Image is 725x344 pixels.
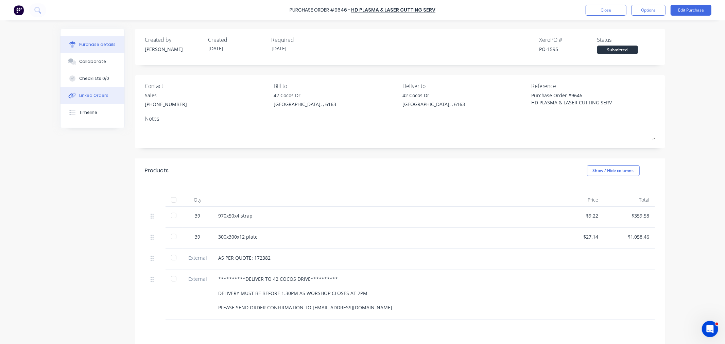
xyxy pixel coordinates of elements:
div: 39 [188,233,208,240]
div: Notes [145,115,655,123]
div: $27.14 [558,233,599,240]
div: Qty [183,193,213,207]
button: Show / Hide columns [587,165,640,176]
div: [PHONE_NUMBER] [145,101,187,108]
div: 970x50x4 strap [219,212,548,219]
div: [GEOGRAPHIC_DATA], , 6163 [274,101,336,108]
div: Bill to [274,82,397,90]
div: Price [553,193,604,207]
div: Contact [145,82,269,90]
div: Status [597,36,655,44]
button: Timeline [61,104,124,121]
div: Submitted [597,46,638,54]
span: External [188,254,208,261]
div: Purchase details [79,41,116,48]
span: External [188,275,208,282]
div: Checklists 0/0 [79,75,109,82]
div: Timeline [79,109,97,116]
div: [PERSON_NAME] [145,46,203,53]
div: 39 [188,212,208,219]
div: Created by [145,36,203,44]
img: Factory [14,5,24,15]
button: Linked Orders [61,87,124,104]
div: **********DELIVER TO 42 COCOS DRIVE********** DELIVERY MUST BE BEFORE 1.30PM AS WORSHOP CLOSES AT... [219,275,548,311]
div: Required [272,36,329,44]
a: HD PLASMA & LASER CUTTING SERV [351,7,435,14]
button: Close [586,5,626,16]
div: 300x300x12 plate [219,233,548,240]
div: $1,058.46 [609,233,650,240]
div: Created [208,36,266,44]
div: Linked Orders [79,92,108,99]
div: Xero PO # [539,36,597,44]
iframe: Intercom live chat [702,321,718,337]
div: Reference [531,82,655,90]
div: AS PER QUOTE: 172382 [219,254,548,261]
button: Collaborate [61,53,124,70]
div: Collaborate [79,58,106,65]
div: Sales [145,92,187,99]
div: Total [604,193,655,207]
div: PO-1595 [539,46,597,53]
div: $9.22 [558,212,599,219]
button: Checklists 0/0 [61,70,124,87]
div: Products [145,167,169,175]
button: Purchase details [61,36,124,53]
button: Edit Purchase [671,5,711,16]
textarea: Purchase Order #9646 - HD PLASMA & LASER CUTTING SERV [531,92,616,107]
button: Options [632,5,666,16]
div: $359.58 [609,212,650,219]
div: [GEOGRAPHIC_DATA], , 6163 [402,101,465,108]
div: Deliver to [402,82,526,90]
div: 42 Cocos Dr [402,92,465,99]
div: Purchase Order #9646 - [290,7,350,14]
div: 42 Cocos Dr [274,92,336,99]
